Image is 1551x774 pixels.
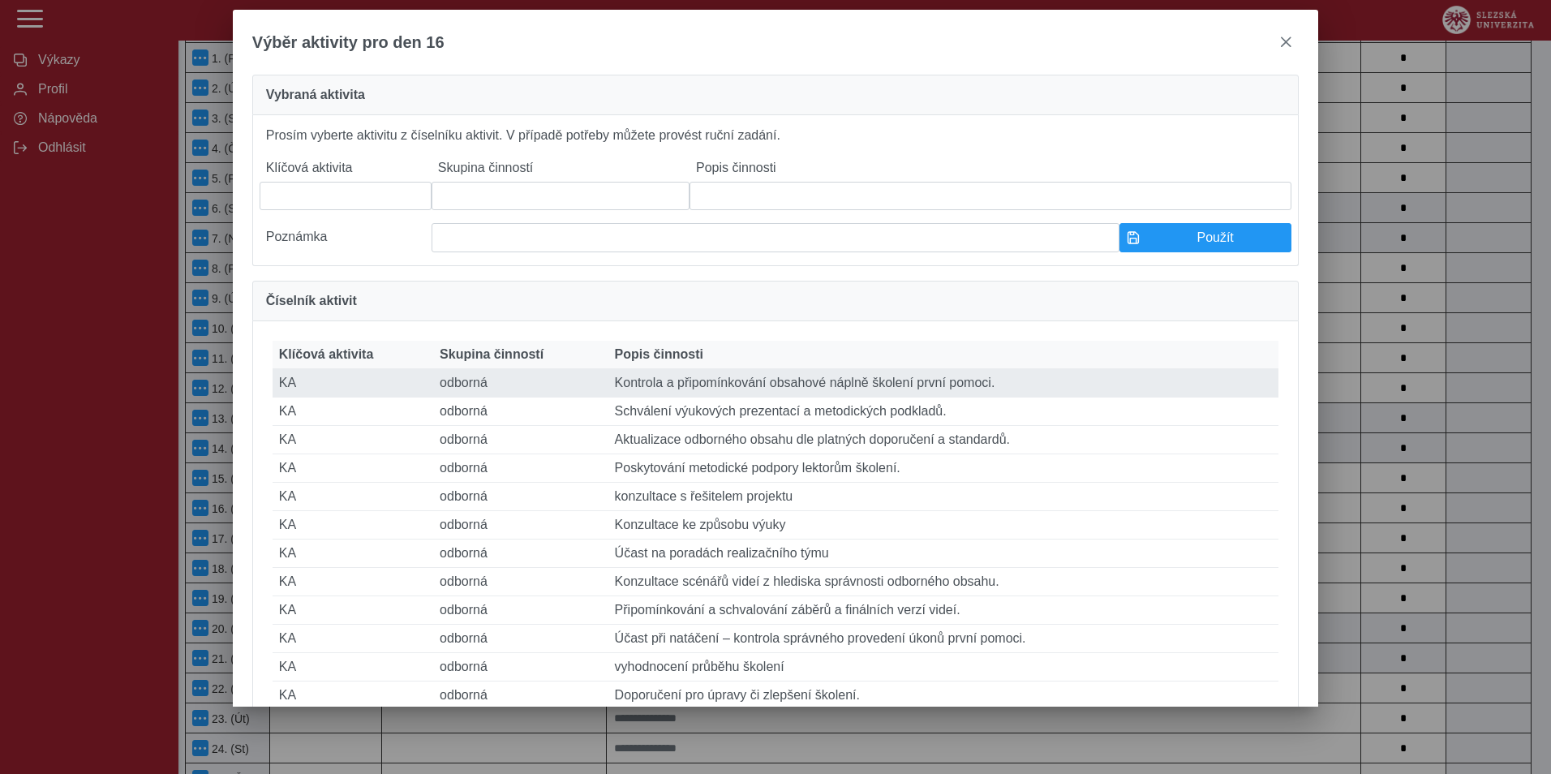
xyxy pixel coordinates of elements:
[266,88,365,101] span: Vybraná aktivita
[608,568,1279,596] td: Konzultace scénářů videí z hlediska správnosti odborného obsahu.
[433,511,608,540] td: odborná
[273,426,433,454] td: KA
[433,454,608,483] td: odborná
[266,295,357,307] span: Číselník aktivit
[273,625,433,653] td: KA
[433,398,608,426] td: odborná
[273,568,433,596] td: KA
[433,369,608,398] td: odborná
[608,454,1279,483] td: Poskytování metodické podpory lektorům školení.
[1273,29,1299,55] button: close
[260,154,432,182] label: Klíčová aktivita
[260,223,432,252] label: Poznámka
[273,454,433,483] td: KA
[608,369,1279,398] td: Kontrola a připomínkování obsahové náplně školení první pomoci.
[608,483,1279,511] td: konzultace s řešitelem projektu
[608,426,1279,454] td: Aktualizace odborného obsahu dle platných doporučení a standardů.
[440,347,543,362] span: Skupina činností
[615,347,703,362] span: Popis činnosti
[252,115,1299,266] div: Prosím vyberte aktivitu z číselníku aktivit. V případě potřeby můžete provést ruční zadání.
[273,540,433,568] td: KA
[608,398,1279,426] td: Schválení výukových prezentací a metodických podkladů.
[433,426,608,454] td: odborná
[273,682,433,710] td: KA
[433,625,608,653] td: odborná
[433,568,608,596] td: odborná
[273,653,433,682] td: KA
[1119,223,1291,252] button: Použít
[273,483,433,511] td: KA
[279,347,374,362] span: Klíčová aktivita
[608,653,1279,682] td: vyhodnocení průběhu školení
[433,596,608,625] td: odborná
[433,483,608,511] td: odborná
[608,540,1279,568] td: Účast na poradách realizačního týmu
[608,625,1279,653] td: Účast při natáčení – kontrola správného provedení úkonů první pomoci.
[690,154,1291,182] label: Popis činnosti
[432,154,690,182] label: Skupina činností
[433,653,608,682] td: odborná
[433,540,608,568] td: odborná
[608,511,1279,540] td: Konzultace ke způsobu výuky
[252,33,445,52] span: Výběr aktivity pro den 16
[273,596,433,625] td: KA
[608,596,1279,625] td: Připomínkování a schvalování záběrů a finálních verzí videí.
[273,398,433,426] td: KA
[273,369,433,398] td: KA
[273,511,433,540] td: KA
[608,682,1279,710] td: Doporučení pro úpravy či zlepšení školení.
[433,682,608,710] td: odborná
[1146,230,1284,245] span: Použít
